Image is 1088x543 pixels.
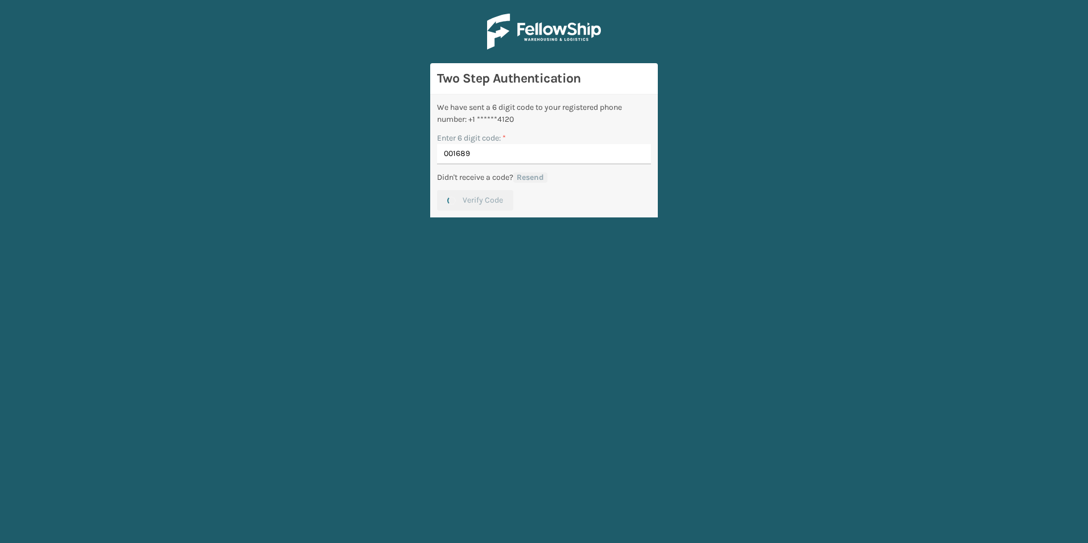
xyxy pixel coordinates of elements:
[437,70,651,87] h3: Two Step Authentication
[437,171,513,183] p: Didn't receive a code?
[437,190,513,211] button: Verify Code
[437,132,506,144] label: Enter 6 digit code:
[437,101,651,125] div: We have sent a 6 digit code to your registered phone number: +1 ******4120
[513,172,547,183] button: Resend
[487,14,601,50] img: Logo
